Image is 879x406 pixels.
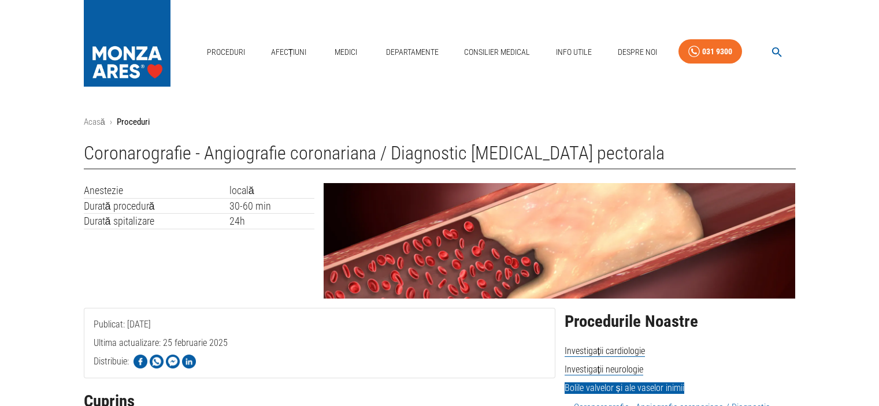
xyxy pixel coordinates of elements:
h1: Coronarografie - Angiografie coronariana / Diagnostic [MEDICAL_DATA] pectorala [84,143,796,169]
img: Share on LinkedIn [182,355,196,368]
a: Departamente [381,40,443,64]
a: Despre Noi [613,40,662,64]
a: Info Utile [551,40,596,64]
a: Afecțiuni [266,40,311,64]
span: Ultima actualizare: 25 februarie 2025 [94,337,228,394]
img: Share on WhatsApp [150,355,164,368]
p: Proceduri [117,116,150,129]
td: locală [229,183,315,198]
a: Proceduri [202,40,250,64]
a: 031 9300 [678,39,742,64]
img: Share on Facebook Messenger [166,355,180,368]
td: 30-60 min [229,198,315,214]
img: Coronarografie - Angiografie coronariana | MONZA ARES [324,183,795,299]
td: Anestezie [84,183,229,198]
div: 031 9300 [702,44,732,59]
span: Publicat: [DATE] [94,319,151,376]
img: Share on Facebook [133,355,147,368]
td: 24h [229,214,315,229]
td: Durată spitalizare [84,214,229,229]
li: › [110,116,112,129]
span: Investigații cardiologie [565,345,645,357]
td: Durată procedură [84,198,229,214]
a: Acasă [84,117,105,127]
nav: breadcrumb [84,116,796,129]
p: Distribuie: [94,355,129,368]
span: Bolile valvelor și ale vaselor inimii [565,382,684,394]
span: Investigații neurologie [565,364,643,375]
a: Medici [328,40,365,64]
a: Consilier Medical [459,40,535,64]
h2: Procedurile Noastre [565,312,796,331]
